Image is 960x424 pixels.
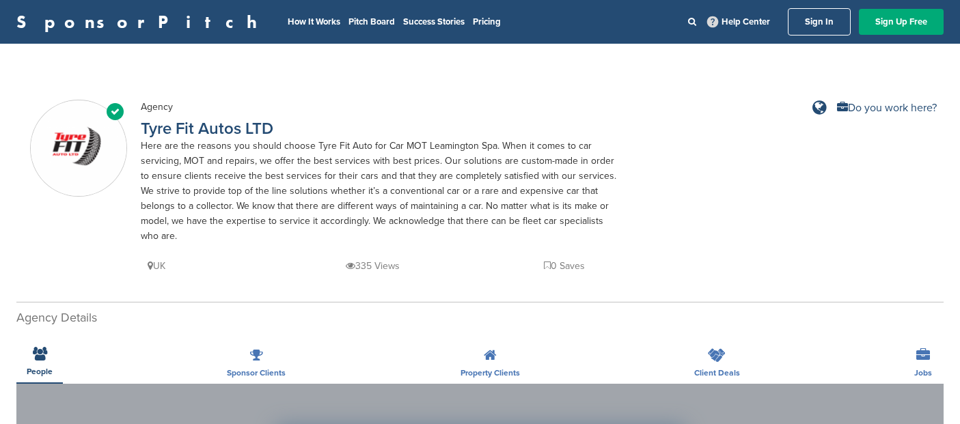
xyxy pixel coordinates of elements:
[544,257,585,274] p: 0 Saves
[227,369,286,377] span: Sponsor Clients
[16,309,944,327] h2: Agency Details
[346,257,400,274] p: 335 Views
[348,16,395,27] a: Pitch Board
[148,257,165,274] p: UK
[473,16,501,27] a: Pricing
[141,139,619,244] div: Here are the reasons you should choose Tyre Fit Auto for Car MOT Leamington Spa. When it comes to...
[141,100,619,115] div: Agency
[914,369,932,377] span: Jobs
[403,16,465,27] a: Success Stories
[288,16,340,27] a: How It Works
[859,9,944,35] a: Sign Up Free
[694,369,740,377] span: Client Deals
[27,367,53,376] span: People
[461,369,520,377] span: Property Clients
[837,102,937,113] a: Do you work here?
[16,13,266,31] a: SponsorPitch
[141,119,273,139] a: Tyre Fit Autos LTD
[788,8,851,36] a: Sign In
[704,14,773,30] a: Help Center
[31,101,126,197] img: Sponsorpitch & Tyre Fit Autos LTD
